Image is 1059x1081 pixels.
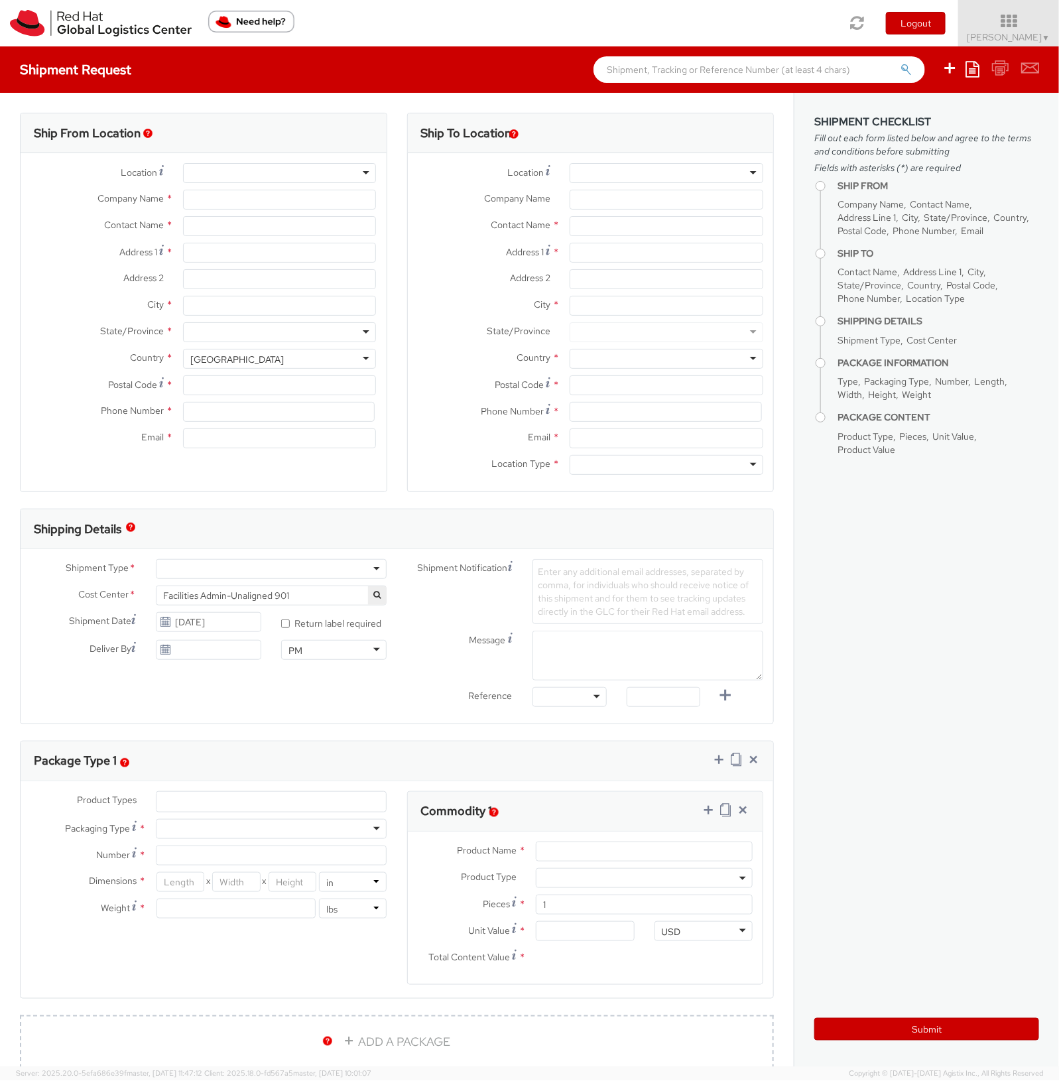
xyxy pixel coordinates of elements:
span: Postal Code [838,225,887,237]
span: Number [96,849,130,861]
span: Number [935,375,968,387]
div: PM [288,644,302,657]
span: City [902,212,918,223]
span: Location [507,166,544,178]
span: Email [141,431,164,443]
span: Address Line 1 [838,212,896,223]
span: Company Name [484,192,550,204]
input: Shipment, Tracking or Reference Number (at least 4 chars) [593,56,925,83]
h3: Shipping Details [34,523,121,536]
input: Height [269,872,316,892]
span: ▼ [1042,32,1050,43]
span: Country [993,212,1027,223]
span: Phone Number [838,292,900,304]
span: City [967,266,983,278]
span: Email [961,225,983,237]
span: Product Value [838,444,895,456]
h3: Package Type 1 [34,754,117,767]
label: Return label required [281,615,383,630]
span: master, [DATE] 11:47:12 [127,1069,202,1078]
span: State/Province [838,279,901,291]
span: Fill out each form listed below and agree to the terms and conditions before submitting [814,131,1039,158]
span: Phone Number [893,225,955,237]
img: rh-logistics-00dfa346123c4ec078e1.svg [10,10,192,36]
span: Location Type [491,458,550,470]
span: Packaging Type [65,822,130,834]
h4: Package Information [838,358,1039,368]
span: Country [517,351,550,363]
span: Fields with asterisks (*) are required [814,161,1039,174]
span: Postal Code [946,279,995,291]
h4: Ship To [838,249,1039,259]
span: Pieces [483,898,510,910]
div: [GEOGRAPHIC_DATA] [190,353,284,366]
span: Country [130,351,164,363]
h3: Ship To Location [421,127,512,140]
span: Client: 2025.18.0-fd567a5 [204,1069,371,1078]
button: Submit [814,1018,1039,1041]
span: Company Name [97,192,164,204]
span: Company Name [838,198,904,210]
h3: Ship From Location [34,127,141,140]
span: Unit Value [932,430,974,442]
span: Contact Name [491,219,550,231]
span: Deliver By [90,642,131,656]
span: Phone Number [481,405,544,417]
button: Logout [886,12,946,34]
span: Weight [902,389,931,401]
span: Address 2 [123,272,164,284]
span: Country [907,279,940,291]
span: Postal Code [108,379,157,391]
div: USD [662,925,681,938]
h4: Package Content [838,413,1039,422]
input: Length [156,872,204,892]
span: Copyright © [DATE]-[DATE] Agistix Inc., All Rights Reserved [849,1069,1043,1080]
span: Cost Center [906,334,957,346]
span: X [261,872,269,892]
span: Packaging Type [864,375,929,387]
span: State/Province [100,325,164,337]
span: Contact Name [910,198,969,210]
span: Product Type [838,430,893,442]
span: Facilities Admin-Unaligned 901 [163,590,379,602]
span: City [147,298,164,310]
h4: Shipment Request [20,62,131,77]
span: Postal Code [495,379,544,391]
span: Address Line 1 [903,266,962,278]
span: Product Type [461,871,517,883]
span: Height [868,389,896,401]
span: Product Types [77,794,137,806]
span: Type [838,375,858,387]
span: Unit Value [468,924,510,936]
span: Dimensions [89,875,137,887]
span: State/Province [487,325,550,337]
span: State/Province [924,212,987,223]
h4: Ship From [838,181,1039,191]
span: Weight [101,902,130,914]
button: Need help? [208,11,294,32]
h3: Commodity 1 [421,804,493,818]
span: Cost Center [78,588,129,603]
span: Location Type [906,292,965,304]
input: Width [212,872,260,892]
h4: Shipping Details [838,316,1039,326]
span: Product Name [457,844,517,856]
span: Reference [469,690,513,702]
span: Total Content Value [428,951,510,963]
span: Address 1 [506,246,544,258]
span: Address 1 [119,246,157,258]
span: Address 2 [510,272,550,284]
span: Width [838,389,862,401]
span: Message [469,634,506,646]
a: ADD A PACKAGE [20,1015,774,1068]
span: Shipment Date [69,614,131,628]
span: Phone Number [101,405,164,416]
span: Contact Name [838,266,897,278]
span: Pieces [899,430,926,442]
span: Shipment Notification [418,561,508,575]
span: Length [974,375,1005,387]
span: Shipment Type [838,334,901,346]
span: Server: 2025.20.0-5efa686e39f [16,1069,202,1078]
span: master, [DATE] 10:01:07 [293,1069,371,1078]
span: Shipment Type [66,561,129,576]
